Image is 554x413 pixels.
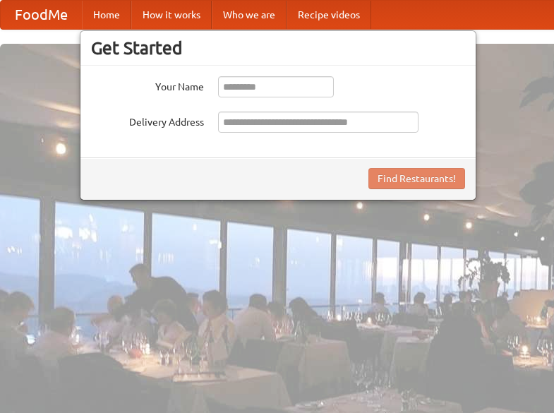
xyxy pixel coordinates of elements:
[212,1,287,29] a: Who we are
[82,1,131,29] a: Home
[368,168,465,189] button: Find Restaurants!
[91,112,204,129] label: Delivery Address
[287,1,371,29] a: Recipe videos
[1,1,82,29] a: FoodMe
[131,1,212,29] a: How it works
[91,37,465,59] h3: Get Started
[91,76,204,94] label: Your Name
